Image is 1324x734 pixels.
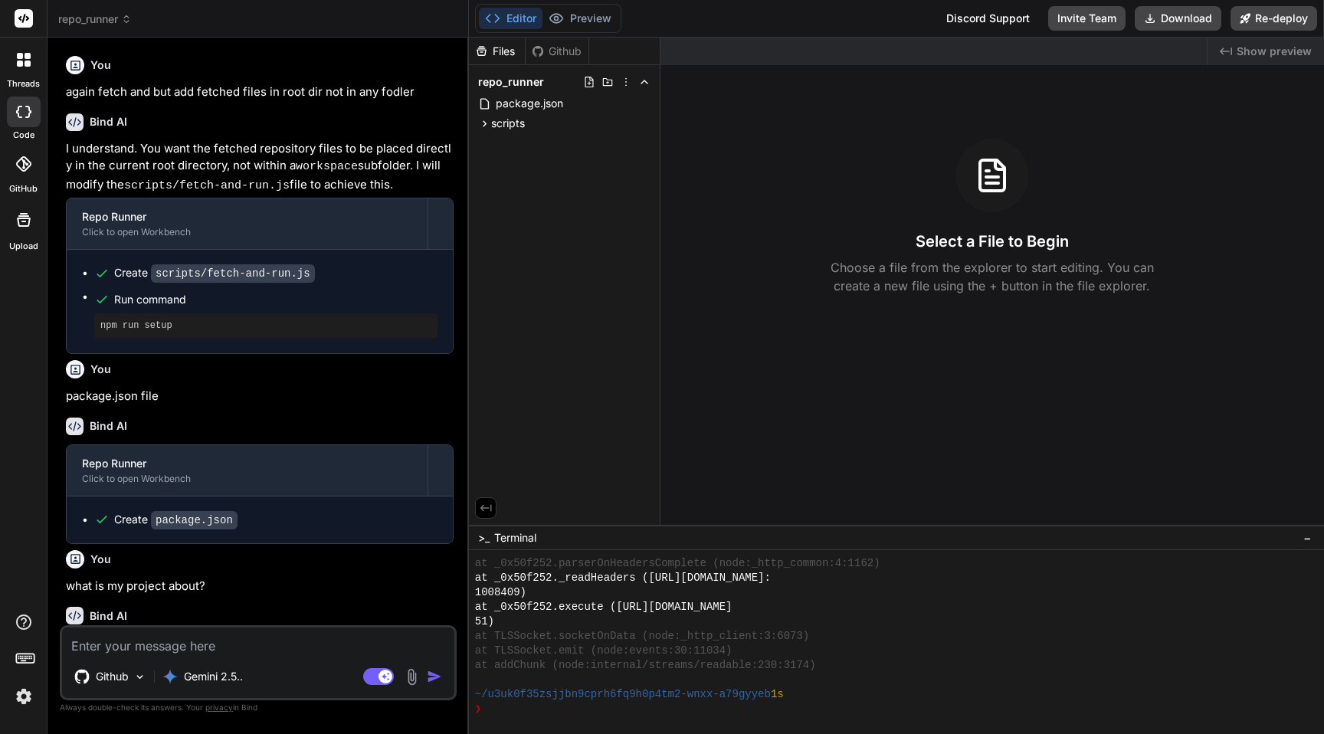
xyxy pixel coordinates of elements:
[96,669,129,684] p: Github
[90,608,127,624] h6: Bind AI
[9,240,38,253] label: Upload
[1300,526,1315,550] button: −
[114,265,315,281] div: Create
[124,179,290,192] code: scripts/fetch-and-run.js
[475,644,732,658] span: at TLSSocket.emit (node:events:30:11034)
[403,668,421,686] img: attachment
[66,578,454,595] p: what is my project about?
[475,585,526,600] span: 1008409)
[100,319,431,332] pre: npm run setup
[475,687,771,702] span: ~/u3uk0f35zsjjbn9cprh6fq9h0p4tm2-wnxx-a79gyyeb
[475,658,816,673] span: at addChunk (node:internal/streams/readable:230:3174)
[937,6,1039,31] div: Discord Support
[82,473,412,485] div: Click to open Workbench
[475,629,809,644] span: at TLSSocket.socketOnData (node:_http_client:3:6073)
[494,94,565,113] span: package.json
[821,258,1164,295] p: Choose a file from the explorer to start editing. You can create a new file using the + button in...
[162,669,178,684] img: Gemini 2.5 Pro
[133,670,146,683] img: Pick Models
[542,8,618,29] button: Preview
[82,456,412,471] div: Repo Runner
[13,129,34,142] label: code
[66,140,454,195] p: I understand. You want the fetched repository files to be placed directly in the current root dir...
[9,182,38,195] label: GitHub
[82,209,412,224] div: Repo Runner
[491,116,525,131] span: scripts
[475,702,481,716] span: ❯
[1237,44,1312,59] span: Show preview
[771,687,784,702] span: 1s
[475,571,771,585] span: at _0x50f252._readHeaders ([URL][DOMAIN_NAME]:
[1048,6,1126,31] button: Invite Team
[205,703,233,712] span: privacy
[469,44,525,59] div: Files
[114,292,438,307] span: Run command
[479,8,542,29] button: Editor
[184,669,243,684] p: Gemini 2.5..
[1303,530,1312,546] span: −
[916,231,1069,252] h3: Select a File to Begin
[11,683,37,709] img: settings
[7,77,40,90] label: threads
[58,11,132,27] span: repo_runner
[90,114,127,129] h6: Bind AI
[82,226,412,238] div: Click to open Workbench
[66,84,454,101] p: again fetch and but add fetched files in root dir not in any fodler
[90,418,127,434] h6: Bind AI
[90,552,111,567] h6: You
[66,388,454,405] p: package.json file
[475,614,494,629] span: 51)
[526,44,588,59] div: Github
[151,264,315,283] code: scripts/fetch-and-run.js
[296,160,358,173] code: workspace
[475,600,732,614] span: at _0x50f252.execute ([URL][DOMAIN_NAME]
[1135,6,1221,31] button: Download
[114,512,238,528] div: Create
[151,511,238,529] code: package.json
[90,362,111,377] h6: You
[475,556,880,571] span: at _0x50f252.parserOnHeadersComplete (node:_http_common:4:1162)
[494,530,536,546] span: Terminal
[427,669,442,684] img: icon
[478,530,490,546] span: >_
[67,198,428,249] button: Repo RunnerClick to open Workbench
[60,700,457,715] p: Always double-check its answers. Your in Bind
[478,74,544,90] span: repo_runner
[67,445,428,496] button: Repo RunnerClick to open Workbench
[90,57,111,73] h6: You
[1231,6,1317,31] button: Re-deploy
